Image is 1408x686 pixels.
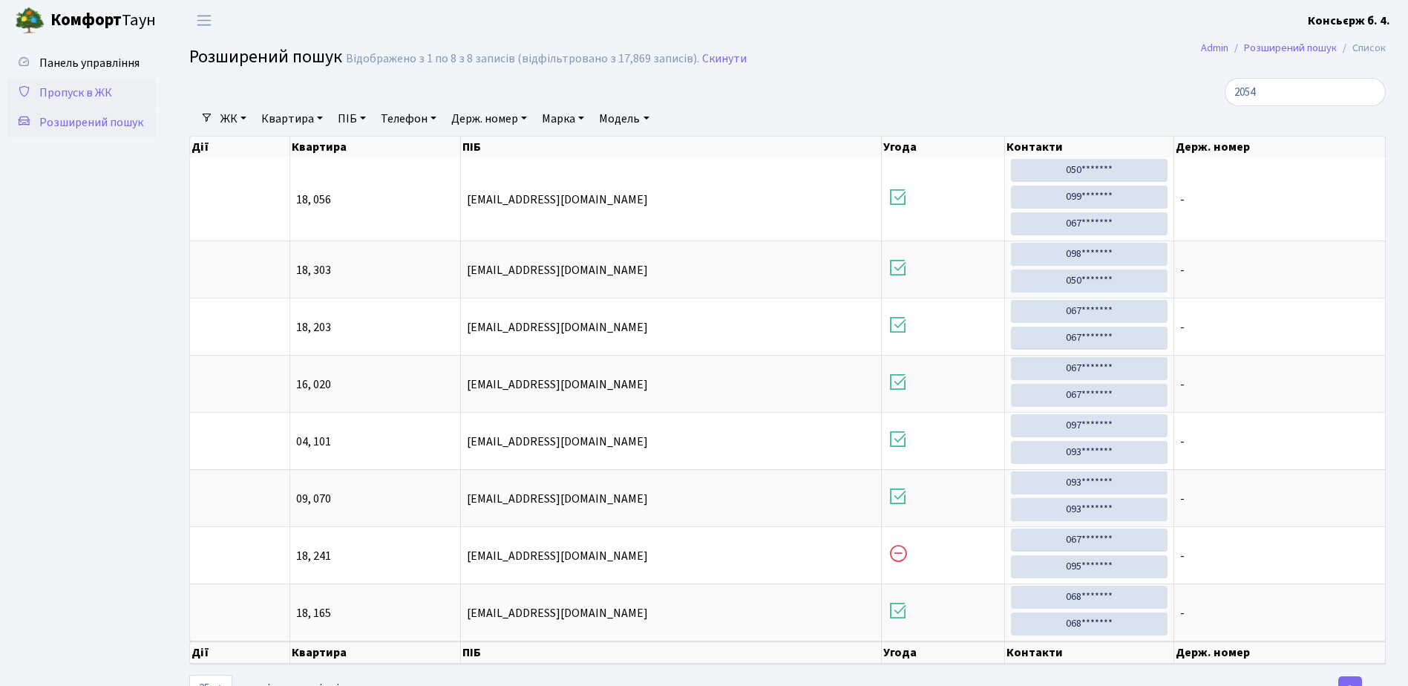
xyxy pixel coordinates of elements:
[467,548,648,564] span: [EMAIL_ADDRESS][DOMAIN_NAME]
[1174,641,1386,664] th: Держ. номер
[1180,264,1379,276] span: -
[1180,493,1379,505] span: -
[1174,137,1386,157] th: Держ. номер
[467,192,648,208] span: [EMAIL_ADDRESS][DOMAIN_NAME]
[296,379,453,391] span: 16, 020
[882,641,1005,664] th: Угода
[1180,379,1379,391] span: -
[1308,12,1390,30] a: Консьєрж б. 4.
[593,106,655,131] a: Модель
[296,194,453,206] span: 18, 056
[467,376,648,393] span: [EMAIL_ADDRESS][DOMAIN_NAME]
[215,106,252,131] a: ЖК
[186,8,223,33] button: Переключити навігацію
[296,550,453,562] span: 18, 241
[296,493,453,505] span: 09, 070
[467,491,648,507] span: [EMAIL_ADDRESS][DOMAIN_NAME]
[15,6,45,36] img: logo.png
[1005,641,1174,664] th: Контакти
[296,321,453,333] span: 18, 203
[467,605,648,621] span: [EMAIL_ADDRESS][DOMAIN_NAME]
[50,8,122,32] b: Комфорт
[332,106,372,131] a: ПІБ
[1180,321,1379,333] span: -
[1201,40,1228,56] a: Admin
[7,78,156,108] a: Пропуск в ЖК
[296,436,453,448] span: 04, 101
[1179,33,1408,64] nav: breadcrumb
[1337,40,1386,56] li: Список
[346,52,699,66] div: Відображено з 1 по 8 з 8 записів (відфільтровано з 17,869 записів).
[190,641,290,664] th: Дії
[1308,13,1390,29] b: Консьєрж б. 4.
[190,137,290,157] th: Дії
[7,48,156,78] a: Панель управління
[1005,137,1174,157] th: Контакти
[50,8,156,33] span: Таун
[467,319,648,336] span: [EMAIL_ADDRESS][DOMAIN_NAME]
[255,106,329,131] a: Квартира
[1244,40,1337,56] a: Розширений пошук
[882,137,1005,157] th: Угода
[536,106,590,131] a: Марка
[39,85,112,101] span: Пропуск в ЖК
[702,52,747,66] a: Скинути
[467,262,648,278] span: [EMAIL_ADDRESS][DOMAIN_NAME]
[296,607,453,619] span: 18, 165
[7,108,156,137] a: Розширений пошук
[1180,436,1379,448] span: -
[290,641,460,664] th: Квартира
[1180,194,1379,206] span: -
[1180,607,1379,619] span: -
[467,434,648,450] span: [EMAIL_ADDRESS][DOMAIN_NAME]
[461,137,882,157] th: ПІБ
[445,106,533,131] a: Держ. номер
[1225,78,1386,106] input: Пошук...
[1180,550,1379,562] span: -
[189,44,342,70] span: Розширений пошук
[461,641,882,664] th: ПІБ
[296,264,453,276] span: 18, 303
[39,114,143,131] span: Розширений пошук
[290,137,460,157] th: Квартира
[375,106,442,131] a: Телефон
[39,55,140,71] span: Панель управління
